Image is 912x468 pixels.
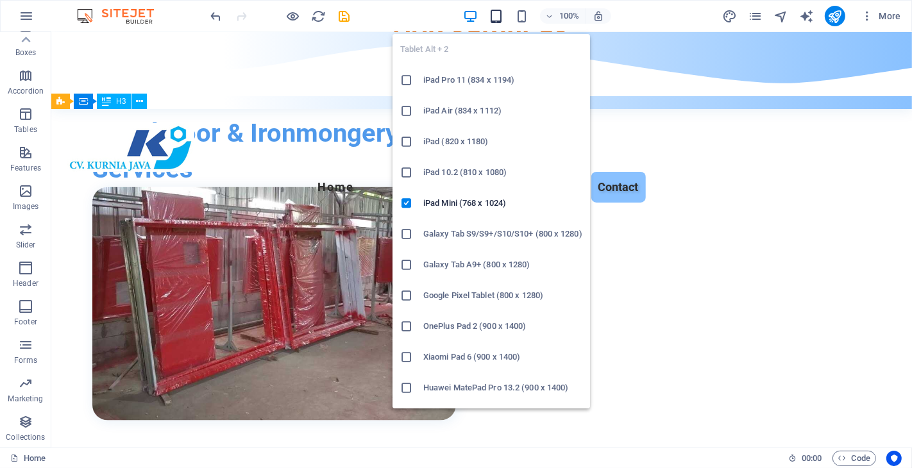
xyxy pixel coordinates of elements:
[886,451,902,466] button: Usercentrics
[827,9,842,24] i: Publish
[861,10,901,22] span: More
[423,165,582,180] h6: iPad 10.2 (810 x 1080)
[423,349,582,365] h6: Xiaomi Pad 6 (900 x 1400)
[540,8,586,24] button: 100%
[423,319,582,334] h6: OnePlus Pad 2 (900 x 1400)
[811,453,813,463] span: :
[423,103,582,119] h6: iPad Air (834 x 1112)
[748,9,763,24] i: Pages (Ctrl+Alt+S)
[856,6,906,26] button: More
[16,240,36,250] p: Slider
[423,134,582,149] h6: iPad (820 x 1180)
[423,257,582,272] h6: Galaxy Tab A9+ (800 x 1280)
[802,451,822,466] span: 00 00
[773,9,788,24] i: Navigator
[799,9,814,24] i: AI Writer
[423,380,582,396] h6: Huawei MatePad Pro 13.2 (900 x 1400)
[14,124,37,135] p: Tables
[14,355,37,365] p: Forms
[788,451,822,466] h6: Session time
[15,47,37,58] p: Boxes
[423,288,582,303] h6: Google Pixel Tablet (800 x 1280)
[337,8,352,24] button: save
[8,86,44,96] p: Accordion
[559,8,580,24] h6: 100%
[838,451,870,466] span: Code
[208,8,224,24] button: undo
[832,451,876,466] button: Code
[722,9,737,24] i: Design (Ctrl+Alt+Y)
[13,278,38,288] p: Header
[423,72,582,88] h6: iPad Pro 11 (834 x 1194)
[116,97,126,105] span: H3
[74,8,170,24] img: Editor Logo
[423,226,582,242] h6: Galaxy Tab S9/S9+/S10/S10+ (800 x 1280)
[748,8,763,24] button: pages
[6,432,45,442] p: Collections
[13,201,39,212] p: Images
[14,317,37,327] p: Footer
[311,8,326,24] button: reload
[825,6,845,26] button: publish
[773,8,789,24] button: navigator
[209,9,224,24] i: Undo: Change text (Ctrl+Z)
[722,8,738,24] button: design
[593,10,604,22] i: On resize automatically adjust zoom level to fit chosen device.
[312,9,326,24] i: Reload page
[10,163,41,173] p: Features
[337,9,352,24] i: Save (Ctrl+S)
[799,8,815,24] button: text_generator
[8,394,43,404] p: Marketing
[10,451,46,466] a: Click to cancel selection. Double-click to open Pages
[423,196,582,211] h6: iPad Mini (768 x 1024)
[285,8,301,24] button: Click here to leave preview mode and continue editing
